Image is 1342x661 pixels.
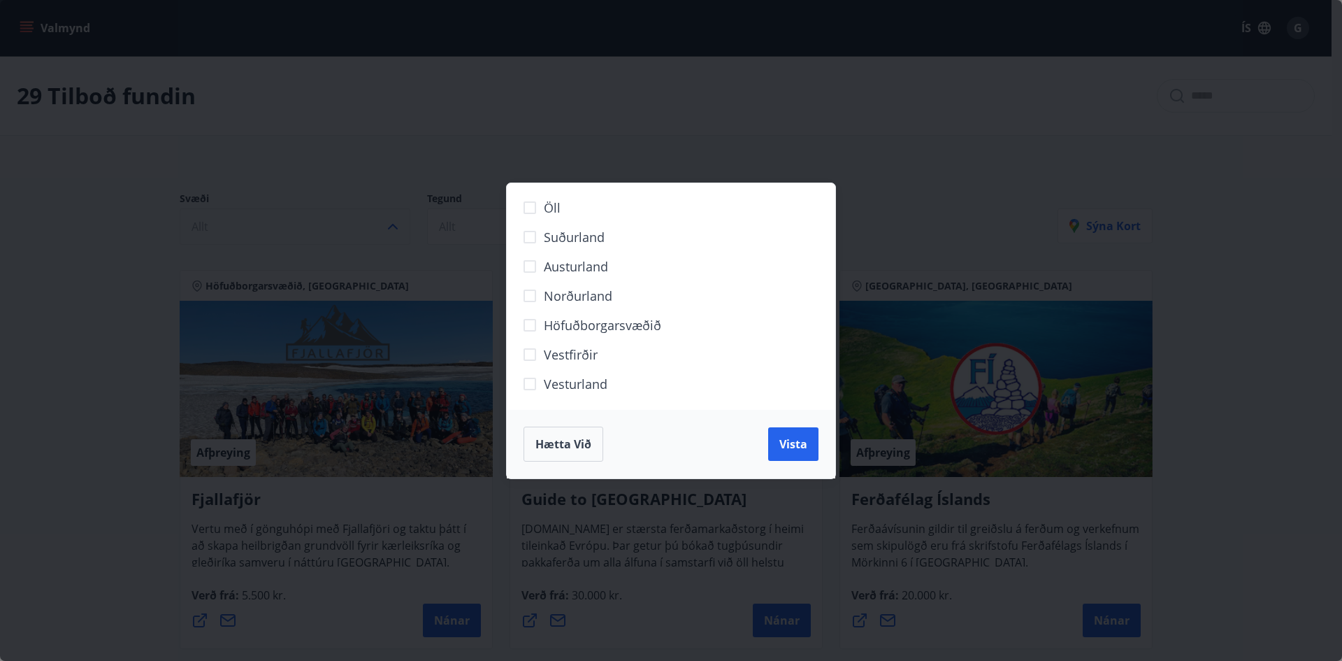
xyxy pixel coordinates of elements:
[768,427,818,461] button: Vista
[544,257,608,276] span: Austurland
[544,316,661,334] span: Höfuðborgarsvæðið
[544,287,612,305] span: Norðurland
[544,228,605,246] span: Suðurland
[524,427,603,462] button: Hætta við
[535,436,591,452] span: Hætta við
[544,375,607,393] span: Vesturland
[544,199,561,217] span: Öll
[544,346,598,364] span: Vestfirðir
[779,436,807,452] span: Vista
